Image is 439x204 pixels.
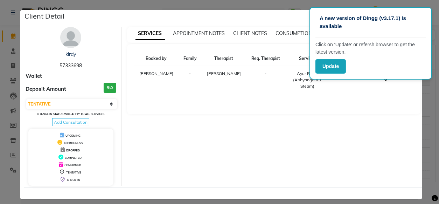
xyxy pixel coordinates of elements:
[65,156,82,159] span: COMPLETED
[26,72,42,80] span: Wallet
[179,51,201,66] th: Family
[134,51,179,66] th: Booked by
[65,134,81,137] span: UPCOMING
[60,27,81,48] img: avatar
[104,83,116,93] h3: ₨0
[64,163,81,167] span: CONFIRMED
[173,30,225,36] span: APPOINTMENT NOTES
[276,30,312,36] span: CONSUMPTION
[25,11,64,21] h5: Client Detail
[320,14,422,30] p: A new version of Dingg (v3.17.1) is available
[330,66,375,94] td: 8:00 AM-9:00 AM
[67,178,80,182] span: CHECK-IN
[246,66,285,94] td: -
[37,112,105,116] small: Change in status will apply to all services.
[202,51,246,66] th: Therapist
[315,59,346,74] button: Update
[60,62,82,69] span: 57333698
[234,30,267,36] span: CLIENT NOTES
[285,51,330,66] th: Services
[207,71,241,76] span: [PERSON_NAME]
[135,27,165,40] span: SERVICES
[66,171,81,174] span: TENTATIVE
[246,51,285,66] th: Req. Therapist
[315,41,426,56] p: Click on ‘Update’ or refersh browser to get the latest version.
[179,66,201,94] td: -
[64,141,83,145] span: IN PROGRESS
[26,85,66,93] span: Deposit Amount
[66,149,80,152] span: DROPPED
[52,118,89,126] span: Add Consultation
[290,70,326,89] div: Ayur Relax (Abhyangam + Steam)
[134,66,179,94] td: [PERSON_NAME]
[65,51,76,57] a: kirdy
